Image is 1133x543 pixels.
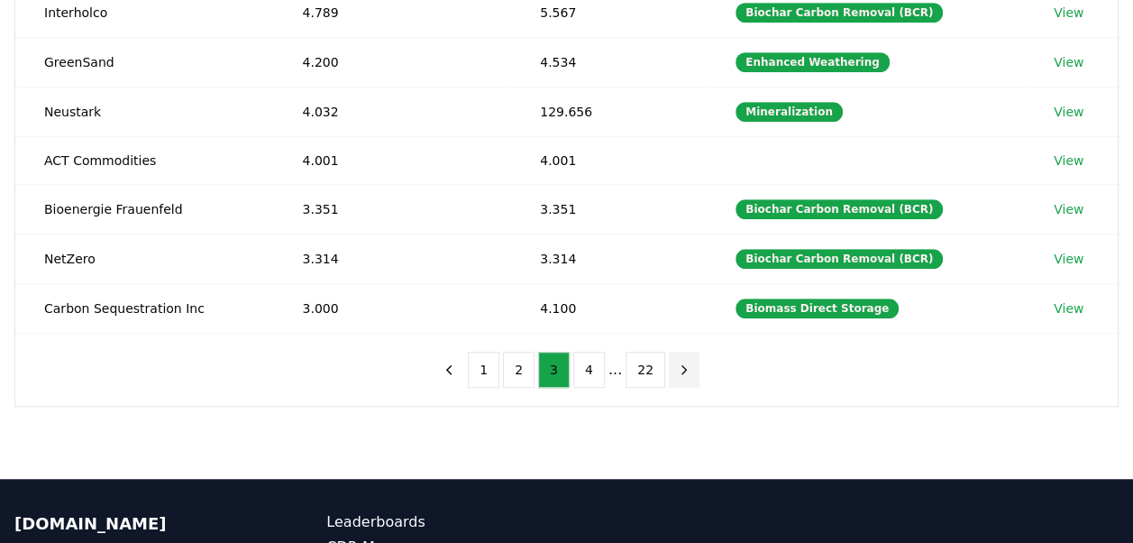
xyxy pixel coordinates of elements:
div: Biochar Carbon Removal (BCR) [736,3,943,23]
td: 4.001 [511,136,707,184]
button: previous page [434,352,464,388]
div: Biomass Direct Storage [736,299,899,318]
td: Carbon Sequestration Inc [15,283,273,333]
a: View [1054,53,1083,71]
div: Biochar Carbon Removal (BCR) [736,249,943,269]
button: 3 [538,352,570,388]
button: 4 [573,352,605,388]
td: 3.000 [273,283,511,333]
div: Mineralization [736,102,843,122]
td: Bioenergie Frauenfeld [15,184,273,234]
a: View [1054,4,1083,22]
td: 3.351 [511,184,707,234]
button: 1 [468,352,499,388]
td: ACT Commodities [15,136,273,184]
td: 4.534 [511,37,707,87]
td: GreenSand [15,37,273,87]
td: 3.314 [273,234,511,283]
p: [DOMAIN_NAME] [14,511,254,537]
button: 2 [503,352,535,388]
div: Biochar Carbon Removal (BCR) [736,199,943,219]
td: 4.032 [273,87,511,136]
td: 3.351 [273,184,511,234]
a: View [1054,250,1083,268]
button: next page [669,352,699,388]
td: Neustark [15,87,273,136]
li: ... [608,359,622,381]
div: Enhanced Weathering [736,52,890,72]
td: 3.314 [511,234,707,283]
td: 129.656 [511,87,707,136]
td: NetZero [15,234,273,283]
button: 22 [626,352,665,388]
a: View [1054,299,1083,318]
a: View [1054,200,1083,218]
td: 4.001 [273,136,511,184]
td: 4.100 [511,283,707,333]
td: 4.200 [273,37,511,87]
a: View [1054,103,1083,121]
a: View [1054,152,1083,170]
a: Leaderboards [326,511,566,533]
